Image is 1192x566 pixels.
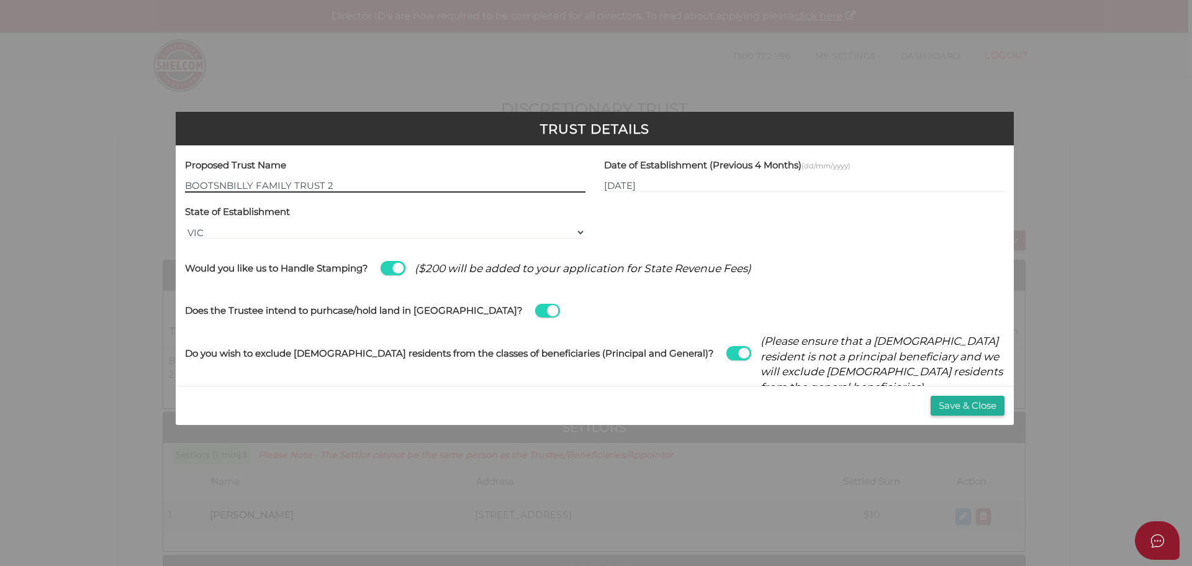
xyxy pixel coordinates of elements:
h4: Do you wish to exclude [DEMOGRAPHIC_DATA] residents from the classes of beneficiaries (Principal ... [185,349,714,359]
h4: Does the Trustee intend to purhcase/hold land in [GEOGRAPHIC_DATA]? [185,306,523,316]
button: Save & Close [931,396,1005,416]
h4: State of Establishment [185,207,290,217]
span: ($200 will be added to your application for State Revenue Fees) [415,261,751,276]
button: Open asap [1135,521,1180,560]
h4: Would you like us to Handle Stamping? [185,263,368,274]
span: (Please ensure that a [DEMOGRAPHIC_DATA] resident is not a principal beneficiary and we will excl... [761,334,1014,395]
